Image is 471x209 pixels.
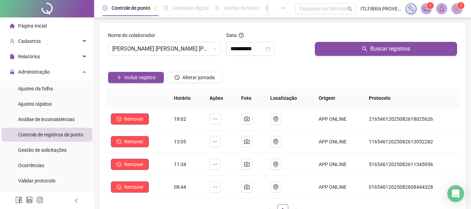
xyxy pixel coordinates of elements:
span: Ajustes rápidos [18,101,52,107]
span: left [74,198,79,203]
div: Open Intercom Messenger [447,185,464,202]
span: ellipsis [212,116,218,122]
span: home [10,23,15,28]
span: Validar protocolo [18,178,55,184]
td: APP ONLINE [313,153,363,176]
th: Foto [236,89,264,108]
span: plus [117,75,122,80]
td: 51654612025082611345956 [363,153,460,176]
label: Nome do colaborador [108,31,160,39]
span: 13:05 [174,139,186,144]
sup: Atualize o seu contato no menu Meus Dados [457,2,464,9]
th: Horário [168,89,204,108]
span: Remover [124,183,143,191]
span: Ajustes da folha [18,86,53,91]
th: Ações [204,89,236,108]
span: 11:34 [174,162,186,167]
td: 01654612025082608444328 [363,176,460,199]
td: APP ONLINE [313,176,363,199]
span: 1 [429,3,432,8]
span: ellipsis [281,6,286,10]
span: Controle de registros de ponto [18,132,83,137]
td: 11654612025082613052282 [363,130,460,153]
button: Buscar registros [315,42,457,56]
td: APP ONLINE [313,108,363,130]
span: stop [116,117,121,121]
span: question-circle [239,33,244,38]
span: camera [244,162,250,167]
span: stop [116,162,121,167]
th: Origem [313,89,363,108]
span: 1 [460,3,462,8]
span: search [347,6,352,12]
span: Controle de ponto [112,5,150,11]
span: Admissão digital [173,5,208,11]
button: Incluir registro [108,72,164,83]
button: Remover [111,136,149,147]
span: search [362,46,367,52]
span: Página inicial [18,23,47,29]
a: Alterar jornada [167,75,222,81]
span: file-done [164,6,168,10]
span: clock-circle [175,75,180,80]
span: environment [273,116,279,122]
span: Gestão de solicitações [18,147,67,153]
span: PRESLEY PINTO DIAS [112,42,216,55]
span: ellipsis [212,139,218,144]
span: Análise de inconsistências [18,117,75,122]
span: Gestão de férias [224,5,259,11]
span: ellipsis [212,184,218,190]
span: bell [439,6,445,12]
span: Remover [124,115,143,123]
span: Alterar jornada [182,74,215,81]
span: ellipsis [212,162,218,167]
span: lock [10,69,15,74]
span: linkedin [26,196,33,203]
span: Data [226,32,237,38]
button: Remover [111,181,149,193]
span: environment [273,162,279,167]
button: Remover [111,113,149,125]
img: 38576 [452,3,462,14]
span: stop [116,139,121,144]
span: dashboard [265,6,270,10]
span: file [10,54,15,59]
span: stop [116,185,121,189]
span: camera [244,139,250,144]
img: sparkle-icon.fc2bf0ac1784a2077858766a79e2daf3.svg [407,5,415,13]
span: environment [273,139,279,144]
span: clock-circle [102,6,107,10]
span: Remover [124,161,143,168]
span: Ocorrências [18,163,44,168]
span: Administração [18,69,50,75]
span: Relatórios [18,54,40,59]
span: instagram [36,196,43,203]
span: sun [215,6,220,10]
th: Localização [265,89,313,108]
span: facebook [15,196,22,203]
span: 08:44 [174,184,186,190]
span: environment [273,184,279,190]
span: camera [244,184,250,190]
span: Incluir registro [124,74,155,81]
td: 21654612025082618025626 [363,108,460,130]
span: 18:02 [174,116,186,122]
button: Remover [111,159,149,170]
span: Buscar registros [370,45,410,53]
td: APP ONLINE [313,130,363,153]
span: Remover [124,138,143,145]
span: user-add [10,39,15,44]
th: Protocolo [363,89,460,108]
sup: 1 [427,2,434,9]
span: pushpin [153,6,157,10]
span: camera [244,116,250,122]
span: Cadastros [18,38,41,44]
button: Alterar jornada [167,72,222,83]
span: ITLFIBRA PROVEDOR DE INTERNET [360,5,401,13]
span: notification [423,6,430,12]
